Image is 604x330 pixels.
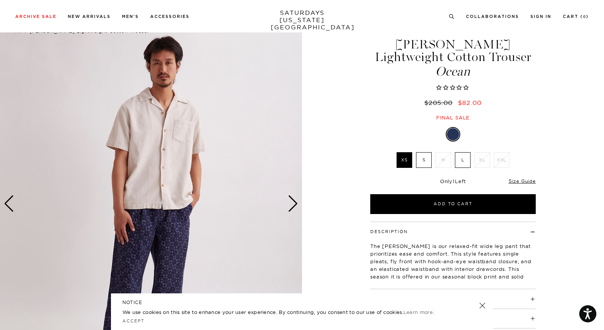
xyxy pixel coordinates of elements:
[397,152,412,168] label: XS
[122,308,455,316] p: We use cookies on this site to enhance your user experience. By continuing, you consent to our us...
[370,194,536,214] button: Add to Cart
[370,178,536,185] div: Only Left
[509,178,536,184] a: Size Guide
[369,114,537,121] div: Final sale
[369,65,537,78] span: Ocean
[150,14,190,19] a: Accessories
[530,14,551,19] a: Sign In
[458,99,482,106] span: $82.00
[453,178,455,184] span: 1
[403,309,433,315] a: Learn more
[122,299,482,306] h5: NOTICE
[466,14,519,19] a: Collaborations
[15,14,56,19] a: Archive Sale
[370,242,536,288] p: The [PERSON_NAME] is our relaxed-fit wide leg pant that prioritizes ease and comfort. This style ...
[583,15,586,19] small: 0
[288,195,298,212] div: Next slide
[369,84,537,92] span: Rated 0.0 out of 5 stars 0 reviews
[122,14,139,19] a: Men's
[416,152,432,168] label: S
[68,14,111,19] a: New Arrivals
[563,14,589,19] a: Cart (0)
[122,318,145,324] a: Accept
[370,230,408,234] button: Description
[271,9,334,31] a: SATURDAYS[US_STATE][GEOGRAPHIC_DATA]
[424,99,456,106] del: $205.00
[369,38,537,78] h1: [PERSON_NAME] Lightweight Cotton Trouser
[455,152,471,168] label: L
[4,195,14,212] div: Previous slide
